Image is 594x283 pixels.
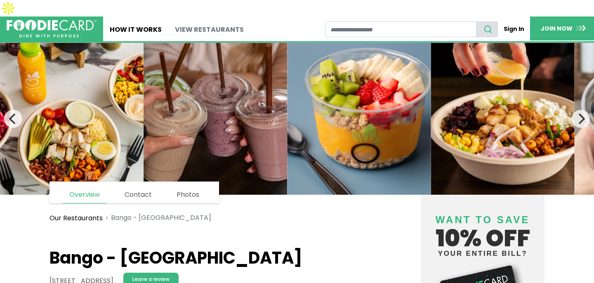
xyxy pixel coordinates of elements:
li: Bango - [GEOGRAPHIC_DATA] [103,213,211,223]
button: Previous [4,110,22,128]
h4: 10% off [427,204,538,257]
a: How It Works [103,17,168,41]
a: Sign In [498,21,530,37]
a: Overview [63,186,106,203]
button: Next [572,110,590,128]
nav: page links [49,182,219,203]
span: Want to save [436,214,530,225]
small: your entire bill? [427,250,538,257]
input: restaurant search [325,21,477,37]
a: View restaurants [168,17,250,41]
a: Contact [118,186,158,203]
a: Photos [170,186,206,203]
h1: Bango - [GEOGRAPHIC_DATA] [49,248,381,268]
button: search [476,21,498,37]
nav: breadcrumb [49,208,381,228]
a: Our Restaurants [49,213,103,223]
img: FoodieCard; Eat, Drink, Save, Donate [7,20,97,38]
